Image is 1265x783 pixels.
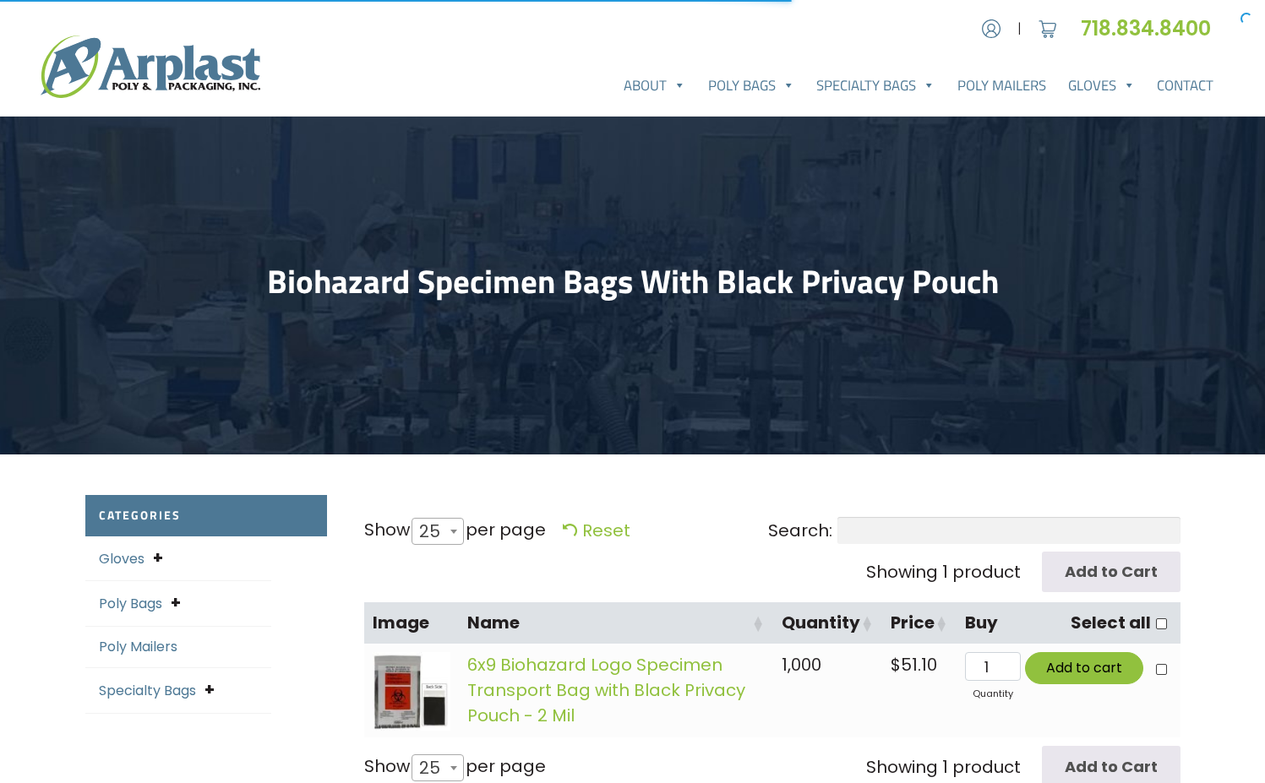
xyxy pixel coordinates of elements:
label: Select all [1071,611,1151,635]
a: About [613,68,697,102]
a: Gloves [99,549,144,568]
a: Poly Bags [697,68,806,102]
a: Poly Mailers [99,637,177,656]
a: Gloves [1057,68,1147,102]
a: Poly Mailers [946,68,1057,102]
div: Showing 1 product [866,754,1021,780]
h2: Categories [85,495,327,536]
th: Price: activate to sort column ascending [882,602,957,645]
span: 1,000 [782,653,821,677]
th: Name: activate to sort column ascending [459,602,773,645]
a: Specialty Bags [99,681,196,700]
label: Show per page [364,517,546,545]
a: Contact [1146,68,1224,102]
a: 6x9 Biohazard Logo Specimen Transport Bag with Black Privacy Pouch - 2 Mil [467,653,745,727]
span: 25 [412,518,464,545]
button: Add to cart [1025,652,1143,683]
img: logo [41,35,260,98]
span: $ [891,653,901,677]
span: 25 [412,754,464,781]
th: BuySelect all [957,602,1180,645]
a: 718.834.8400 [1081,14,1224,42]
label: Show per page [364,753,546,781]
a: Specialty Bags [806,68,947,102]
a: Reset [563,519,630,542]
span: | [1017,19,1022,39]
div: Showing 1 product [866,559,1021,585]
label: Search: [768,517,1180,544]
th: Image [364,602,460,645]
img: images [373,652,451,731]
bdi: 51.10 [891,653,937,677]
h1: Biohazard Specimen Bags With Black Privacy Pouch [85,262,1180,302]
span: 25 [412,511,457,552]
input: Add to Cart [1042,552,1180,593]
input: Search: [837,517,1180,544]
input: Qty [965,652,1020,681]
th: Quantity: activate to sort column ascending [773,602,882,645]
a: Poly Bags [99,594,162,613]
